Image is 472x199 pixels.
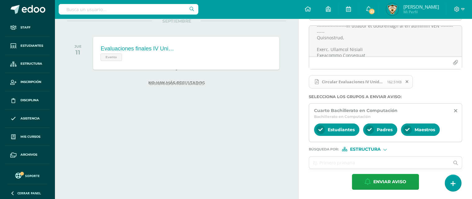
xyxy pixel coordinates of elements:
[415,127,435,132] span: Maestros
[20,98,39,103] span: Disciplina
[152,18,201,24] span: SEPTIEMBRE
[328,127,355,132] span: Estudiantes
[403,9,439,15] span: Mi Perfil
[5,91,50,110] a: Disciplina
[74,44,82,49] div: JUE
[20,116,40,121] span: Asistencia
[20,80,41,84] span: Inscripción
[314,108,398,113] span: Cuarto Bachillerato en Computación
[59,4,198,15] input: Busca un usuario...
[342,147,389,151] div: [object Object]
[20,134,40,139] span: Mis cursos
[5,37,50,55] a: Estudiantes
[5,110,50,128] a: Asistencia
[25,174,40,178] span: Soporte
[5,128,50,146] a: Mis cursos
[5,19,50,37] a: Staff
[20,152,37,157] span: Archivos
[309,148,339,151] span: Búsqueda por :
[350,148,380,151] span: Estructura
[20,43,43,48] span: Estudiantes
[403,4,439,10] span: [PERSON_NAME]
[387,80,402,84] span: 162.51KB
[5,146,50,164] a: Archivos
[20,61,42,66] span: Estructura
[352,174,419,190] button: Enviar aviso
[101,54,122,61] span: Evento
[17,191,41,195] span: Cerrar panel
[402,78,412,85] span: Remover archivo
[101,45,175,52] div: Evaluaciones finales IV Unidad
[377,127,393,132] span: Padres
[386,3,398,15] img: 7c74505079bcc4778c69fb256aeee4a7.png
[309,26,462,57] textarea: LOREMIP DO SITAME CONSECT "ADI EL SED D EIUSMODTE" Incididu 5078-80 UTLABOREETDO MAGNAAL EN ADMIN...
[368,8,375,15] span: 23
[309,157,449,169] input: Ej. Primero primaria
[309,94,462,99] label: Selecciona los grupos a enviar aviso :
[74,49,82,56] div: 11
[7,171,47,180] a: Soporte
[5,73,50,91] a: Inscripción
[319,79,387,84] span: Circular Evaluaciones IV Unidad Bachillerato en COMPUTACIÓN.pdf
[67,81,286,86] label: Cargando actividades
[20,25,30,30] span: Staff
[5,55,50,73] a: Estructura
[309,75,413,89] span: Circular Evaluaciones IV Unidad Bachillerato en COMPUTACIÓN.pdf
[373,174,406,189] span: Enviar aviso
[314,114,371,119] span: Bachillerato en Computación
